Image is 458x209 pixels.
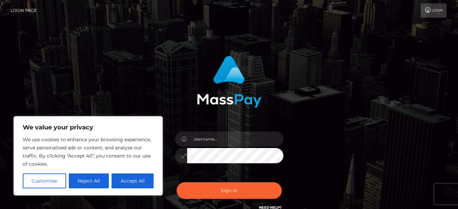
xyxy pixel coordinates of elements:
button: Customise [23,173,66,188]
button: Accept All [112,173,154,188]
img: MassPay Login [197,56,261,108]
input: Username... [187,131,283,147]
button: Reject All [69,173,109,188]
button: Sign in [177,182,282,199]
p: We value your privacy [23,123,154,131]
p: We use cookies to enhance your browsing experience, serve personalised ads or content, and analys... [23,135,154,168]
a: Login Page [11,3,37,18]
a: Login [421,3,446,18]
div: We value your privacy [14,116,163,195]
